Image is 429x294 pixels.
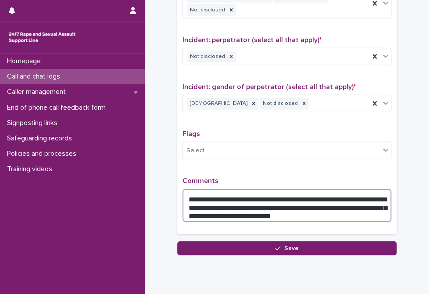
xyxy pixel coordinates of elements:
div: Not disclosed [187,51,226,63]
p: Training videos [4,165,59,173]
button: Save [177,241,397,255]
p: End of phone call feedback form [4,104,113,112]
span: Incident: gender of perpetrator (select all that apply) [182,83,356,90]
div: Select... [186,146,208,155]
span: Comments [182,177,218,184]
div: Not disclosed [187,4,226,16]
img: rhQMoQhaT3yELyF149Cw [7,29,77,46]
span: Flags [182,130,200,137]
span: Incident: perpetrator (select all that apply) [182,36,322,43]
p: Signposting links [4,119,64,127]
div: Not disclosed [260,98,299,110]
span: Save [284,245,299,251]
p: Caller management [4,88,73,96]
p: Homepage [4,57,48,65]
div: [DEMOGRAPHIC_DATA] [187,98,249,110]
p: Call and chat logs [4,72,67,81]
p: Safeguarding records [4,134,79,143]
p: Policies and processes [4,150,83,158]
